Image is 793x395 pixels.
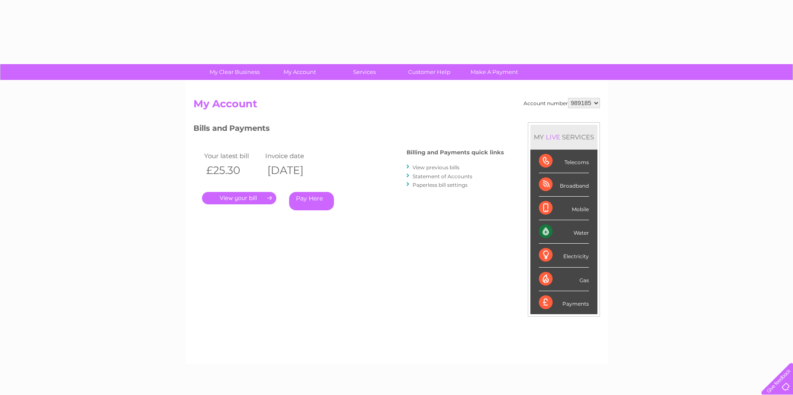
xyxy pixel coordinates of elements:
td: Your latest bill [202,150,263,162]
th: [DATE] [263,162,325,179]
div: Water [539,220,589,244]
th: £25.30 [202,162,263,179]
a: Paperless bill settings [413,182,468,188]
div: Electricity [539,244,589,267]
a: My Account [264,64,335,80]
h2: My Account [193,98,600,114]
a: Customer Help [394,64,465,80]
a: View previous bills [413,164,459,171]
a: My Clear Business [199,64,270,80]
div: MY SERVICES [530,125,597,149]
div: Broadband [539,173,589,197]
div: Telecoms [539,150,589,173]
a: Statement of Accounts [413,173,472,180]
h4: Billing and Payments quick links [407,149,504,156]
a: Pay Here [289,192,334,210]
div: LIVE [544,133,562,141]
a: . [202,192,276,204]
a: Make A Payment [459,64,530,80]
td: Invoice date [263,150,325,162]
h3: Bills and Payments [193,122,504,137]
div: Account number [524,98,600,108]
div: Gas [539,268,589,291]
div: Mobile [539,197,589,220]
div: Payments [539,291,589,314]
a: Services [329,64,400,80]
